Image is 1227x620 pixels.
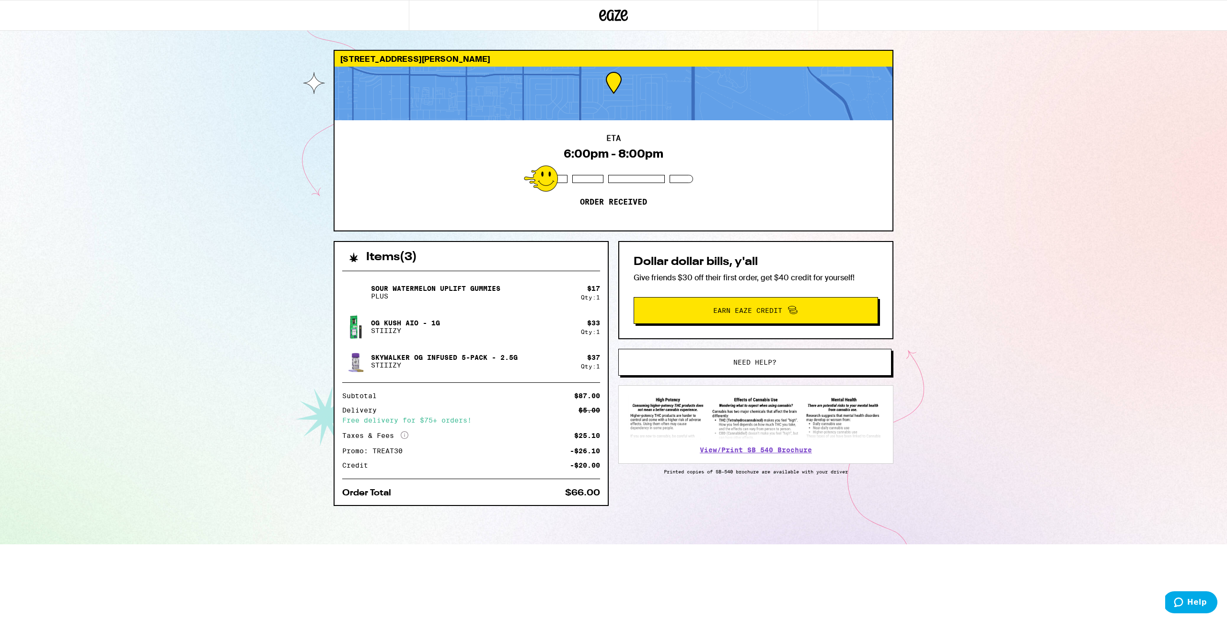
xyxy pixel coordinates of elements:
button: Earn Eaze Credit [634,297,878,324]
h2: ETA [606,135,621,142]
div: [STREET_ADDRESS][PERSON_NAME] [335,51,892,67]
div: $25.10 [574,432,600,439]
div: Qty: 1 [581,329,600,335]
div: Delivery [342,407,383,413]
div: Taxes & Fees [342,431,408,440]
a: View/Print SB 540 Brochure [700,446,812,454]
span: Need help? [733,359,776,366]
div: Credit [342,462,375,469]
div: $5.00 [579,407,600,413]
div: Free delivery for $75+ orders! [342,417,600,424]
div: $ 33 [587,319,600,327]
p: Order received [580,197,647,207]
p: STIIIZY [371,327,440,334]
p: STIIIZY [371,361,518,369]
h2: Dollar dollar bills, y'all [634,256,878,268]
button: Need help? [618,349,891,376]
div: $ 17 [587,285,600,292]
div: Promo: TREAT30 [342,448,409,454]
div: $87.00 [574,392,600,399]
p: Sour Watermelon UPLIFT Gummies [371,285,500,292]
p: Give friends $30 off their first order, get $40 credit for yourself! [634,273,878,283]
p: Skywalker OG Infused 5-Pack - 2.5g [371,354,518,361]
img: Skywalker OG Infused 5-Pack - 2.5g [342,348,369,375]
h2: Items ( 3 ) [366,252,417,263]
div: -$20.00 [570,462,600,469]
div: Qty: 1 [581,294,600,300]
div: $ 37 [587,354,600,361]
div: 6:00pm - 8:00pm [564,147,663,161]
img: Sour Watermelon UPLIFT Gummies [342,279,369,306]
div: Qty: 1 [581,363,600,369]
span: Earn Eaze Credit [713,307,782,314]
p: Printed copies of SB-540 brochure are available with your driver [618,469,893,474]
iframe: Opens a widget where you can find more information [1165,591,1217,615]
img: SB 540 Brochure preview [628,395,883,440]
div: Subtotal [342,392,383,399]
p: PLUS [371,292,500,300]
div: $66.00 [565,489,600,497]
p: OG Kush AIO - 1g [371,319,440,327]
img: OG Kush AIO - 1g [342,313,369,340]
div: -$26.10 [570,448,600,454]
div: Order Total [342,489,398,497]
